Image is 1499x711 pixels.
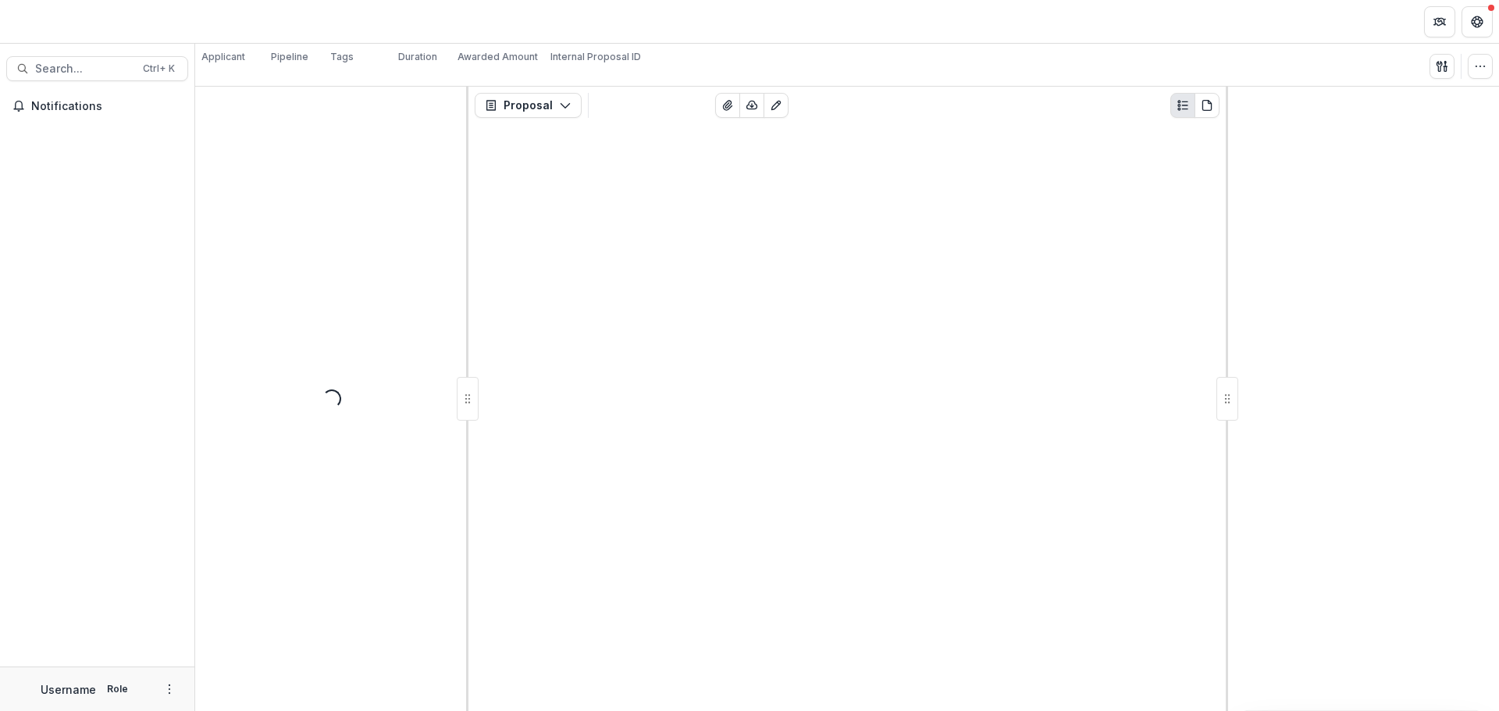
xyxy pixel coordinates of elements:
button: Partners [1424,6,1455,37]
button: View Attached Files [715,93,740,118]
button: Proposal [475,93,582,118]
p: Applicant [201,50,245,64]
button: More [160,680,179,699]
button: Plaintext view [1170,93,1195,118]
span: Search... [35,62,134,76]
p: Duration [398,50,437,64]
button: PDF view [1195,93,1219,118]
p: Awarded Amount [458,50,538,64]
p: Username [41,681,96,698]
button: Notifications [6,94,188,119]
button: Edit as form [764,93,789,118]
div: Ctrl + K [140,60,178,77]
p: Role [102,682,133,696]
p: Internal Proposal ID [550,50,641,64]
button: Get Help [1462,6,1493,37]
p: Tags [330,50,354,64]
p: Pipeline [271,50,308,64]
span: Notifications [31,100,182,113]
button: Search... [6,56,188,81]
